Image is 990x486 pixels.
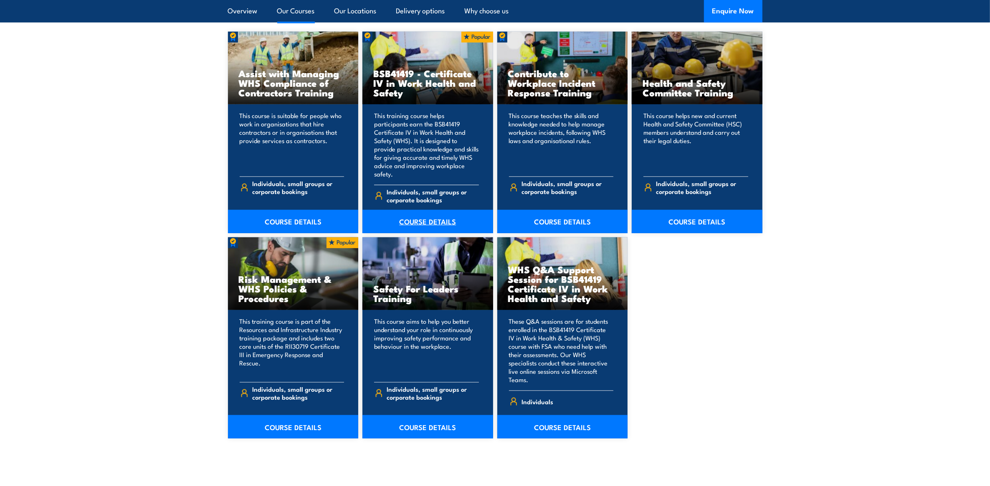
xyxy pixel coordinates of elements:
[509,317,614,384] p: These Q&A sessions are for students enrolled in the BSB41419 Certificate IV in Work Health & Safe...
[228,210,359,233] a: COURSE DETAILS
[387,385,479,401] span: Individuals, small groups or corporate bookings
[509,111,614,170] p: This course teaches the skills and knowledge needed to help manage workplace incidents, following...
[239,68,348,97] h3: Assist with Managing WHS Compliance of Contractors Training
[374,317,479,375] p: This course aims to help you better understand your role in continuously improving safety perform...
[387,188,479,204] span: Individuals, small groups or corporate bookings
[632,210,762,233] a: COURSE DETAILS
[497,415,628,438] a: COURSE DETAILS
[240,111,344,170] p: This course is suitable for people who work in organisations that hire contractors or in organisa...
[643,111,748,170] p: This course helps new and current Health and Safety Committee (HSC) members understand and carry ...
[362,415,493,438] a: COURSE DETAILS
[643,78,752,97] h3: Health and Safety Committee Training
[508,264,617,303] h3: WHS Q&A Support Session for BSB41419 Certificate IV in Work Health and Safety
[656,179,748,195] span: Individuals, small groups or corporate bookings
[497,210,628,233] a: COURSE DETAILS
[522,395,553,408] span: Individuals
[508,68,617,97] h3: Contribute to Workplace Incident Response Training
[362,210,493,233] a: COURSE DETAILS
[252,179,344,195] span: Individuals, small groups or corporate bookings
[373,68,482,97] h3: BSB41419 - Certificate IV in Work Health and Safety
[522,179,613,195] span: Individuals, small groups or corporate bookings
[228,415,359,438] a: COURSE DETAILS
[240,317,344,375] p: This training course is part of the Resources and Infrastructure Industry training package and in...
[373,284,482,303] h3: Safety For Leaders Training
[239,274,348,303] h3: Risk Management & WHS Policies & Procedures
[252,385,344,401] span: Individuals, small groups or corporate bookings
[374,111,479,178] p: This training course helps participants earn the BSB41419 Certificate IV in Work Health and Safet...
